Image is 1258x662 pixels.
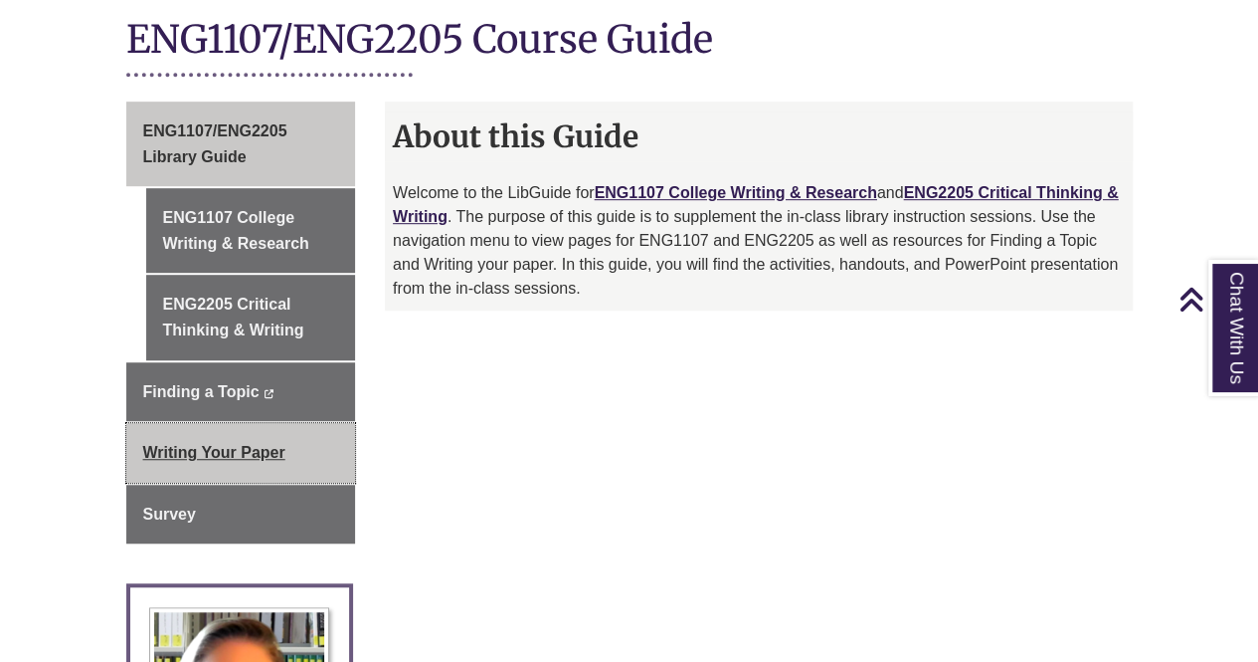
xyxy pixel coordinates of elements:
[264,389,274,398] i: This link opens in a new window
[126,485,356,545] a: Survey
[1178,286,1253,313] a: Back to Top
[146,188,356,273] a: ENG1107 College Writing & Research
[385,111,1133,161] h2: About this Guide
[146,275,356,359] a: ENG2205 Critical Thinking & Writing
[126,15,1133,68] h1: ENG1107/ENG2205 Course Guide
[393,181,1125,301] p: Welcome to the LibGuide for and . The purpose of this guide is to supplement the in-class library...
[143,122,287,165] span: ENG1107/ENG2205 Library Guide
[143,506,196,523] span: Survey
[594,184,876,201] a: ENG1107 College Writing & Research
[143,444,285,461] span: Writing Your Paper
[126,102,356,544] div: Guide Page Menu
[126,362,356,422] a: Finding a Topic
[143,383,260,400] span: Finding a Topic
[393,184,1119,225] a: ENG2205 Critical Thinking & Writing
[126,102,356,186] a: ENG1107/ENG2205 Library Guide
[126,423,356,483] a: Writing Your Paper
